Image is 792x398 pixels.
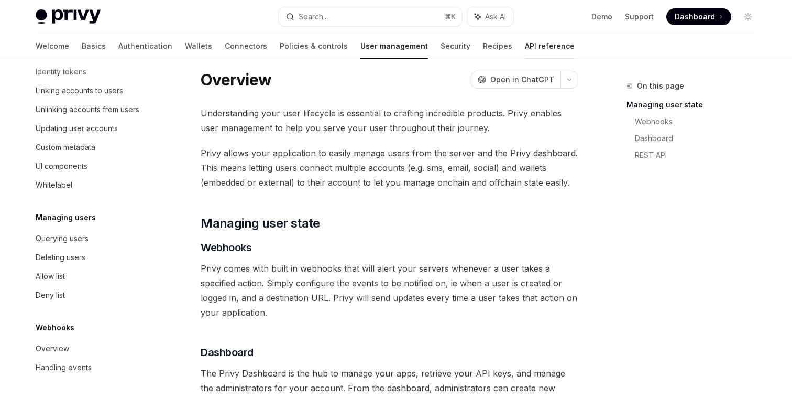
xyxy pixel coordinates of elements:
[666,8,731,25] a: Dashboard
[441,34,470,59] a: Security
[82,34,106,59] a: Basics
[471,71,560,89] button: Open in ChatGPT
[201,146,578,190] span: Privy allows your application to easily manage users from the server and the Privy dashboard. Thi...
[445,13,456,21] span: ⌘ K
[201,70,271,89] h1: Overview
[201,345,254,360] span: Dashboard
[27,248,161,267] a: Deleting users
[27,267,161,286] a: Allow list
[118,34,172,59] a: Authentication
[225,34,267,59] a: Connectors
[201,240,251,255] span: Webhooks
[635,130,765,147] a: Dashboard
[635,147,765,164] a: REST API
[27,286,161,305] a: Deny list
[36,84,123,97] div: Linking accounts to users
[483,34,512,59] a: Recipes
[525,34,575,59] a: API reference
[626,96,765,113] a: Managing user state
[675,12,715,22] span: Dashboard
[36,251,85,264] div: Deleting users
[36,160,87,173] div: UI components
[27,119,161,138] a: Updating user accounts
[637,80,684,92] span: On this page
[27,138,161,157] a: Custom metadata
[201,261,578,320] span: Privy comes with built in webhooks that will alert your servers whenever a user takes a specified...
[201,106,578,135] span: Understanding your user lifecycle is essential to crafting incredible products. Privy enables use...
[360,34,428,59] a: User management
[185,34,212,59] a: Wallets
[27,157,161,176] a: UI components
[36,270,65,283] div: Allow list
[299,10,328,23] div: Search...
[591,12,612,22] a: Demo
[485,12,506,22] span: Ask AI
[36,211,96,224] h5: Managing users
[36,321,74,334] h5: Webhooks
[740,8,756,25] button: Toggle dark mode
[27,81,161,100] a: Linking accounts to users
[27,100,161,119] a: Unlinking accounts from users
[27,339,161,358] a: Overview
[36,141,95,154] div: Custom metadata
[27,176,161,195] a: Whitelabel
[36,361,92,374] div: Handling events
[36,289,65,302] div: Deny list
[467,7,513,26] button: Ask AI
[201,215,320,232] span: Managing user state
[27,229,161,248] a: Querying users
[279,7,462,26] button: Search...⌘K
[490,74,554,85] span: Open in ChatGPT
[36,103,139,116] div: Unlinking accounts from users
[36,232,89,245] div: Querying users
[36,9,101,24] img: light logo
[280,34,348,59] a: Policies & controls
[27,358,161,377] a: Handling events
[36,122,118,135] div: Updating user accounts
[36,179,72,191] div: Whitelabel
[635,113,765,130] a: Webhooks
[625,12,654,22] a: Support
[36,342,69,355] div: Overview
[36,34,69,59] a: Welcome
